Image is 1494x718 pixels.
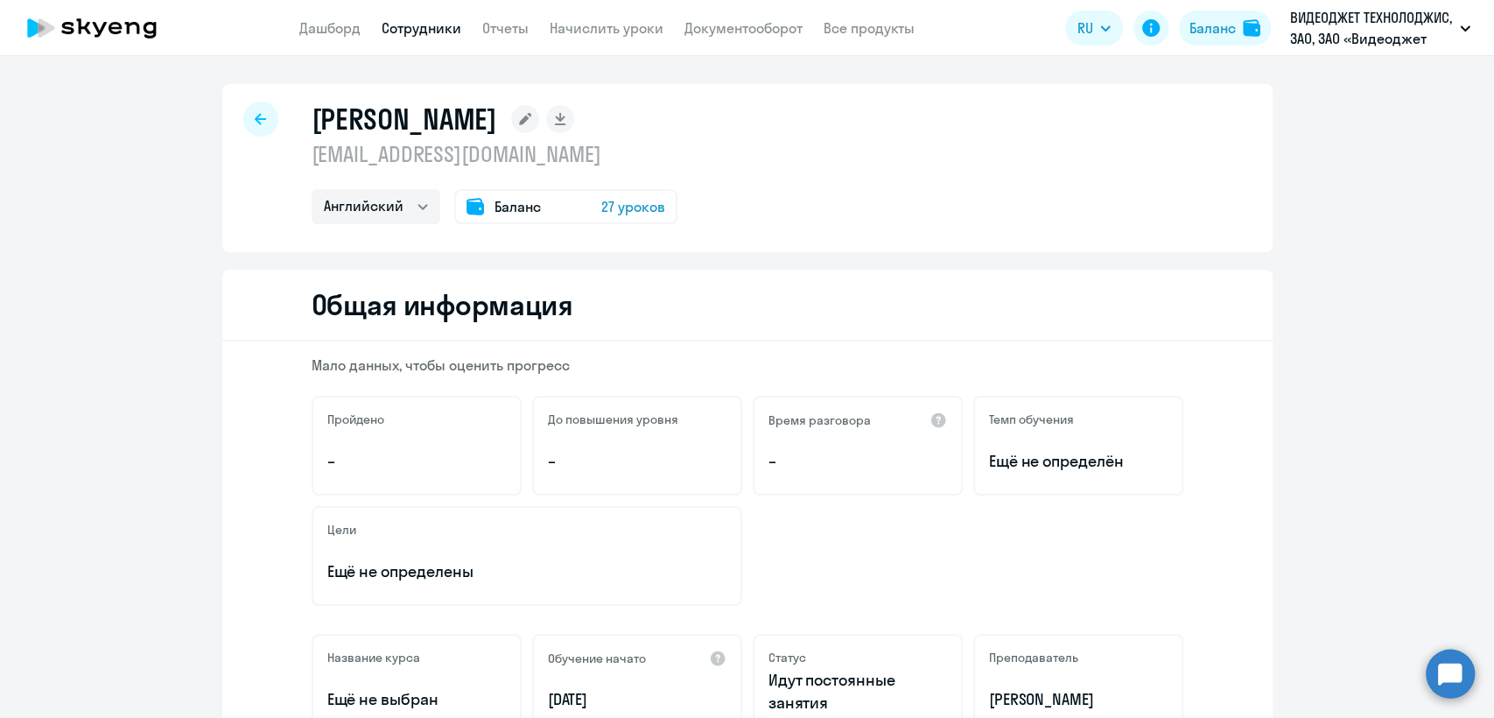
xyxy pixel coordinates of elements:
[768,450,947,473] p: –
[482,19,529,37] a: Отчеты
[327,650,420,665] h5: Название курса
[768,650,806,665] h5: Статус
[1281,7,1479,49] button: ВИДЕОДЖЕТ ТЕХНОЛОДЖИС, ЗАО, ЗАО «Видеоджет Технолоджис»
[989,412,1074,427] h5: Темп обучения
[768,412,871,428] h5: Время разговора
[312,102,497,137] h1: [PERSON_NAME]
[327,450,506,473] p: –
[327,522,356,538] h5: Цели
[989,650,1078,665] h5: Преподаватель
[548,651,646,666] h5: Обучение начато
[327,412,384,427] h5: Пройдено
[989,450,1168,473] span: Ещё не определён
[1290,7,1453,49] p: ВИДЕОДЖЕТ ТЕХНОЛОДЖИС, ЗАО, ЗАО «Видеоджет Технолоджис»
[601,196,665,217] span: 27 уроков
[312,355,1183,375] p: Мало данных, чтобы оценить прогресс
[989,688,1168,711] p: [PERSON_NAME]
[382,19,461,37] a: Сотрудники
[1179,11,1271,46] button: Балансbalance
[327,560,726,583] p: Ещё не определены
[824,19,915,37] a: Все продукты
[312,287,573,322] h2: Общая информация
[550,19,663,37] a: Начислить уроки
[312,140,677,168] p: [EMAIL_ADDRESS][DOMAIN_NAME]
[548,688,726,711] p: [DATE]
[548,412,678,427] h5: До повышения уровня
[768,669,947,714] p: Идут постоянные занятия
[494,196,541,217] span: Баланс
[327,688,506,711] p: Ещё не выбран
[1065,11,1123,46] button: RU
[548,450,726,473] p: –
[1243,19,1260,37] img: balance
[684,19,803,37] a: Документооборот
[299,19,361,37] a: Дашборд
[1189,18,1236,39] div: Баланс
[1077,18,1093,39] span: RU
